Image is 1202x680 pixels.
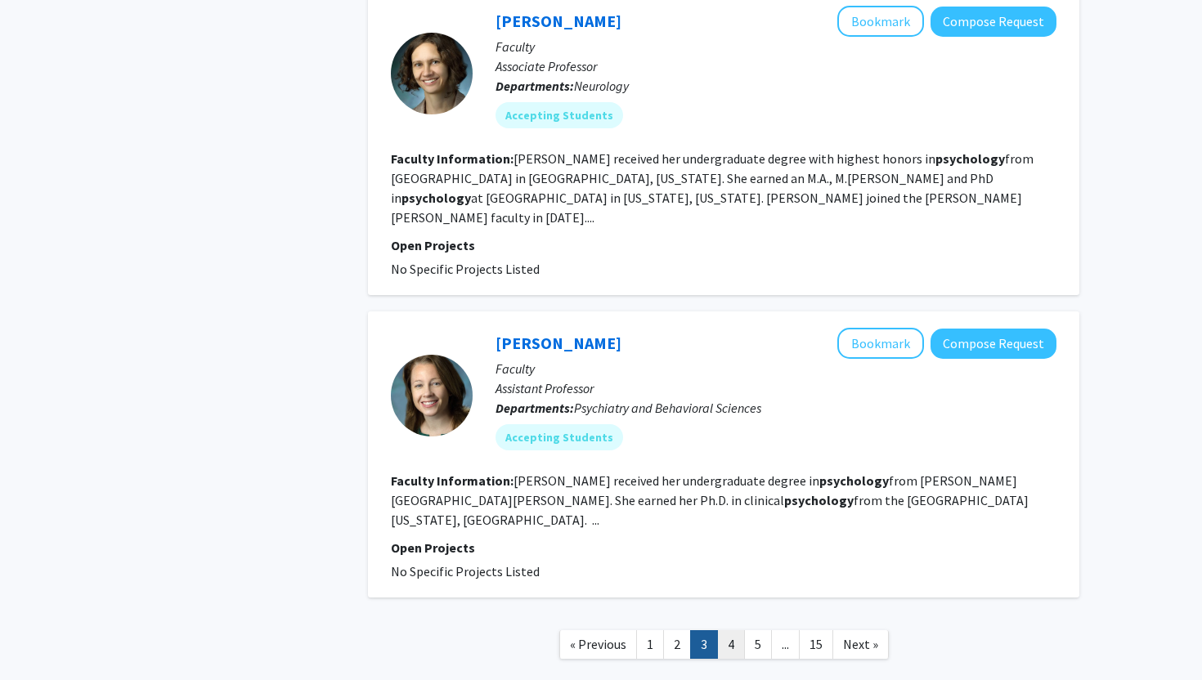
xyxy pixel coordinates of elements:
[782,636,789,652] span: ...
[636,630,664,659] a: 1
[391,235,1056,255] p: Open Projects
[819,472,889,489] b: psychology
[496,359,1056,378] p: Faculty
[837,328,924,359] button: Add Colleen Schreyer to Bookmarks
[391,150,1034,226] fg-read-more: [PERSON_NAME] received her undergraduate degree with highest honors in from [GEOGRAPHIC_DATA] in ...
[843,636,878,652] span: Next »
[496,400,574,416] b: Departments:
[784,492,854,508] b: psychology
[496,78,574,94] b: Departments:
[931,329,1056,359] button: Compose Request to Colleen Schreyer
[832,630,889,659] a: Next
[391,472,514,489] b: Faculty Information:
[837,6,924,37] button: Add Anja Soldan to Bookmarks
[663,630,691,659] a: 2
[496,424,623,450] mat-chip: Accepting Students
[496,333,621,353] a: [PERSON_NAME]
[574,78,629,94] span: Neurology
[744,630,772,659] a: 5
[368,614,1079,680] nav: Page navigation
[559,630,637,659] a: Previous
[391,150,514,167] b: Faculty Information:
[496,37,1056,56] p: Faculty
[690,630,718,659] a: 3
[391,472,1029,528] fg-read-more: [PERSON_NAME] received her undergraduate degree in from [PERSON_NAME][GEOGRAPHIC_DATA][PERSON_NAM...
[401,190,471,206] b: psychology
[391,261,540,277] span: No Specific Projects Listed
[391,538,1056,557] p: Open Projects
[799,630,833,659] a: 15
[570,636,626,652] span: « Previous
[496,56,1056,76] p: Associate Professor
[496,102,623,128] mat-chip: Accepting Students
[717,630,745,659] a: 4
[496,11,621,31] a: [PERSON_NAME]
[12,606,70,668] iframe: Chat
[935,150,1005,167] b: psychology
[391,563,540,579] span: No Specific Projects Listed
[496,378,1056,398] p: Assistant Professor
[931,7,1056,37] button: Compose Request to Anja Soldan
[574,400,761,416] span: Psychiatry and Behavioral Sciences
